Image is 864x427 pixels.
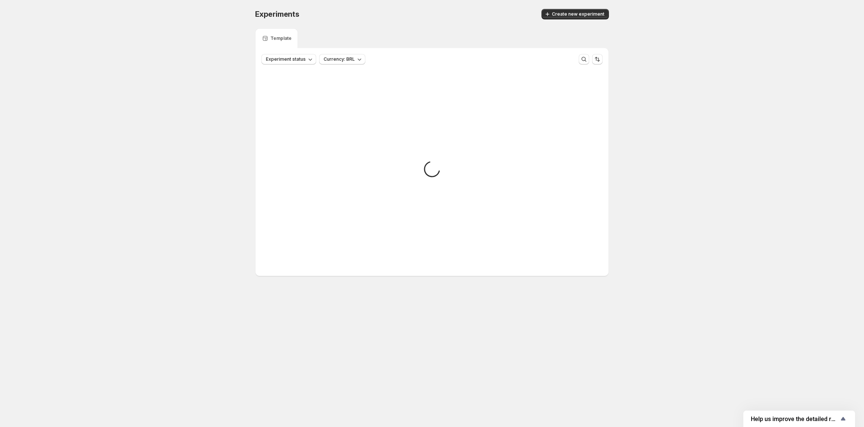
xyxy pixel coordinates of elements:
button: Experiment status [261,54,316,64]
span: Create new experiment [552,11,604,17]
button: Sort the results [592,54,603,64]
button: Currency: BRL [319,54,365,64]
span: Currency: BRL [324,56,355,62]
button: Create new experiment [541,9,609,19]
button: Show survey - Help us improve the detailed report for A/B campaigns [751,414,848,423]
span: Experiment status [266,56,306,62]
span: Help us improve the detailed report for A/B campaigns [751,415,839,423]
p: Template [270,35,292,41]
span: Experiments [255,10,299,19]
